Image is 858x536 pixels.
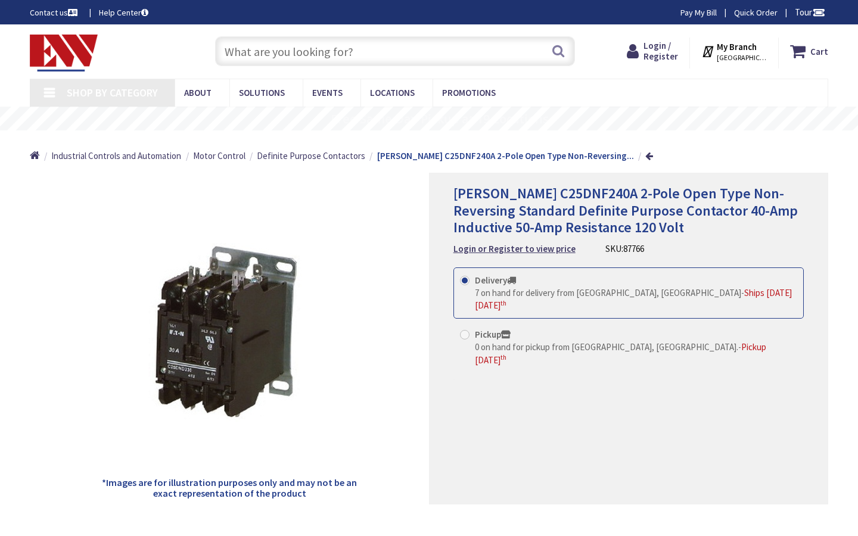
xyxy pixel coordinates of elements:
[257,150,365,161] span: Definite Purpose Contactors
[680,7,717,18] a: Pay My Bill
[377,150,634,161] strong: [PERSON_NAME] C25DNF240A 2-Pole Open Type Non-Reversing...
[94,478,365,498] h5: *Images are for illustration purposes only and may not be an exact representation of the product
[475,286,797,312] div: -
[475,275,516,286] strong: Delivery
[643,40,678,62] span: Login / Register
[795,7,825,18] span: Tour
[453,243,576,254] strong: Login or Register to view price
[67,86,158,99] span: Shop By Category
[30,35,98,71] img: Electrical Wholesalers, Inc.
[810,40,828,62] strong: Cart
[442,87,496,98] span: Promotions
[140,243,319,422] img: Eaton C25DNF240A 2-Pole Open Type Non-Reversing Standard Definite Purpose Contactor 40-Amp Induct...
[215,36,575,66] input: What are you looking for?
[331,113,549,126] rs-layer: Free Same Day Pickup at 19 Locations
[701,40,767,62] div: My Branch [GEOGRAPHIC_DATA], [GEOGRAPHIC_DATA]
[475,341,738,353] span: 0 on hand for pickup from [GEOGRAPHIC_DATA], [GEOGRAPHIC_DATA].
[99,7,148,18] a: Help Center
[51,149,181,162] a: Industrial Controls and Automation
[312,87,343,98] span: Events
[193,149,245,162] a: Motor Control
[453,242,576,255] a: Login or Register to view price
[475,287,741,298] span: 7 on hand for delivery from [GEOGRAPHIC_DATA], [GEOGRAPHIC_DATA]
[475,341,797,366] div: -
[475,329,511,340] strong: Pickup
[500,299,506,307] sup: th
[734,7,778,18] a: Quick Order
[623,243,644,254] span: 87766
[193,150,245,161] span: Motor Control
[30,7,80,18] a: Contact us
[370,87,415,98] span: Locations
[717,53,767,63] span: [GEOGRAPHIC_DATA], [GEOGRAPHIC_DATA]
[453,184,798,237] span: [PERSON_NAME] C25DNF240A 2-Pole Open Type Non-Reversing Standard Definite Purpose Contactor 40-Am...
[717,41,757,52] strong: My Branch
[500,353,506,362] sup: th
[605,242,644,255] div: SKU:
[257,149,365,162] a: Definite Purpose Contactors
[790,40,828,62] a: Cart
[184,87,212,98] span: About
[627,40,678,62] a: Login / Register
[475,287,792,311] span: Ships [DATE][DATE]
[51,150,181,161] span: Industrial Controls and Automation
[239,87,285,98] span: Solutions
[475,341,766,365] span: Pickup [DATE]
